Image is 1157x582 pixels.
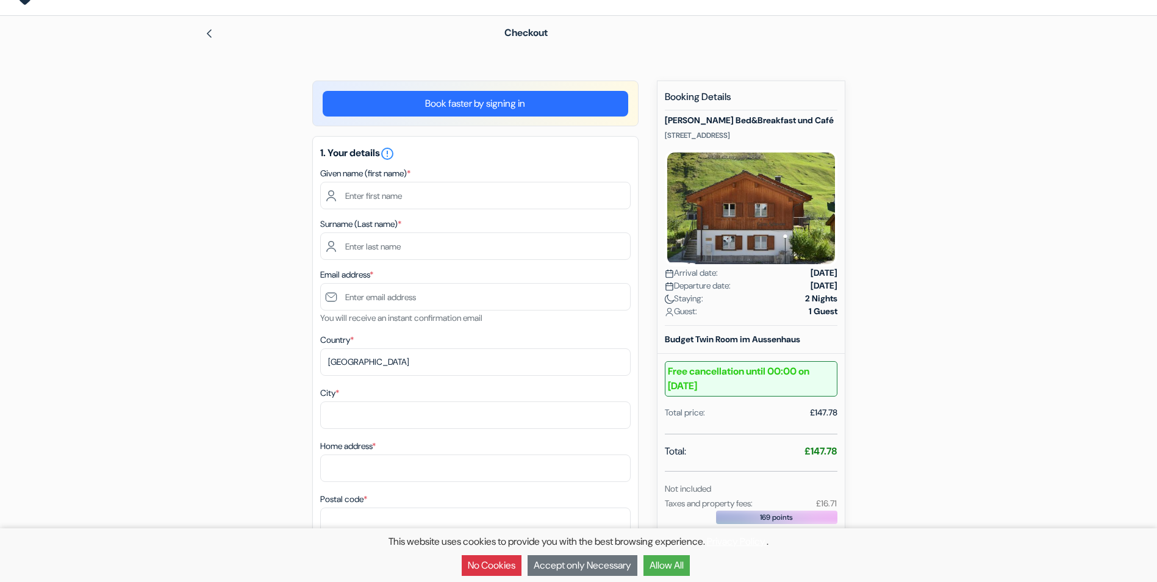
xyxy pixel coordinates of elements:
span: Total: [665,444,686,459]
input: Enter last name [320,232,631,260]
a: Privacy Policy. [707,535,767,548]
strong: [DATE] [811,279,837,292]
span: 169 points [760,512,793,523]
span: Guest: [665,305,697,318]
span: Checkout [504,26,548,39]
img: user_icon.svg [665,307,674,317]
small: Taxes and property fees: [665,498,753,509]
div: Total price: [665,406,705,419]
h5: Booking Details [665,91,837,110]
label: Surname (Last name) [320,218,401,231]
p: [STREET_ADDRESS] [665,131,837,140]
span: Staying: [665,292,703,305]
button: Allow All [643,555,690,576]
img: calendar.svg [665,269,674,278]
span: Arrival date: [665,267,718,279]
label: Country [320,334,354,347]
label: Postal code [320,493,367,506]
label: Given name (first name) [320,167,410,180]
button: No Cookies [462,555,521,576]
a: error_outline [380,146,395,159]
label: Email address [320,268,373,281]
div: £147.78 [810,406,837,419]
span: Departure date: [665,279,731,292]
img: moon.svg [665,295,674,304]
label: Home address [320,440,376,453]
button: Accept only Necessary [528,555,637,576]
b: Free cancellation until 00:00 on [DATE] [665,361,837,397]
i: error_outline [380,146,395,161]
b: Budget Twin Room im Aussenhaus [665,334,800,345]
a: Book faster by signing in [323,91,628,117]
strong: 1 Guest [809,305,837,318]
small: Not included [665,483,711,494]
small: You will receive an instant confirmation email [320,312,482,323]
h5: [PERSON_NAME] Bed&Breakfast und Café [665,115,837,126]
p: This website uses cookies to provide you with the best browsing experience. . [6,534,1151,549]
strong: £147.78 [804,445,837,458]
input: Enter first name [320,182,631,209]
small: £16.71 [816,498,837,509]
label: City [320,387,339,400]
h5: 1. Your details [320,146,631,161]
input: Enter email address [320,283,631,311]
img: left_arrow.svg [204,29,214,38]
strong: 2 Nights [805,292,837,305]
img: calendar.svg [665,282,674,291]
strong: [DATE] [811,267,837,279]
